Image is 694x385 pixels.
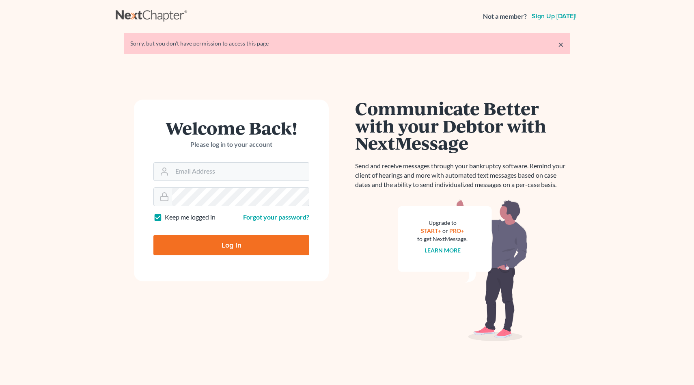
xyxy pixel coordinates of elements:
input: Email Address [172,163,309,181]
a: × [558,39,564,49]
a: START+ [421,227,441,234]
p: Send and receive messages through your bankruptcy software. Remind your client of hearings and mo... [355,161,570,189]
a: Learn more [425,247,461,254]
div: to get NextMessage. [417,235,468,243]
a: Sign up [DATE]! [530,13,578,20]
p: Please log in to your account [153,140,309,149]
strong: Not a member? [483,12,527,21]
a: PRO+ [449,227,464,234]
h1: Welcome Back! [153,119,309,137]
img: nextmessage_bg-59042aed3d76b12b5cd301f8e5b87938c9018125f34e5fa2b7a6b67550977c72.svg [398,199,528,341]
span: or [442,227,448,234]
div: Sorry, but you don't have permission to access this page [130,39,564,48]
h1: Communicate Better with your Debtor with NextMessage [355,100,570,152]
div: Upgrade to [417,219,468,227]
